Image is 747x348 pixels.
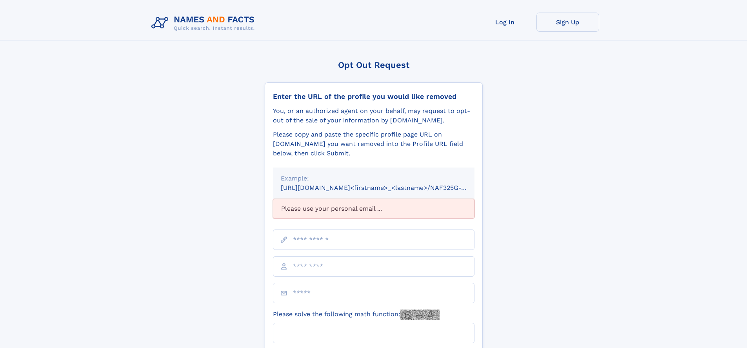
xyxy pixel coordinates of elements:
a: Log In [474,13,536,32]
label: Please solve the following math function: [273,310,440,320]
a: Sign Up [536,13,599,32]
div: Example: [281,174,467,183]
div: You, or an authorized agent on your behalf, may request to opt-out of the sale of your informatio... [273,106,474,125]
div: Please copy and paste the specific profile page URL on [DOMAIN_NAME] you want removed into the Pr... [273,130,474,158]
img: Logo Names and Facts [148,13,261,34]
div: Opt Out Request [265,60,483,70]
div: Please use your personal email ... [273,199,474,219]
div: Enter the URL of the profile you would like removed [273,92,474,101]
small: [URL][DOMAIN_NAME]<firstname>_<lastname>/NAF325G-xxxxxxxx [281,184,489,191]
